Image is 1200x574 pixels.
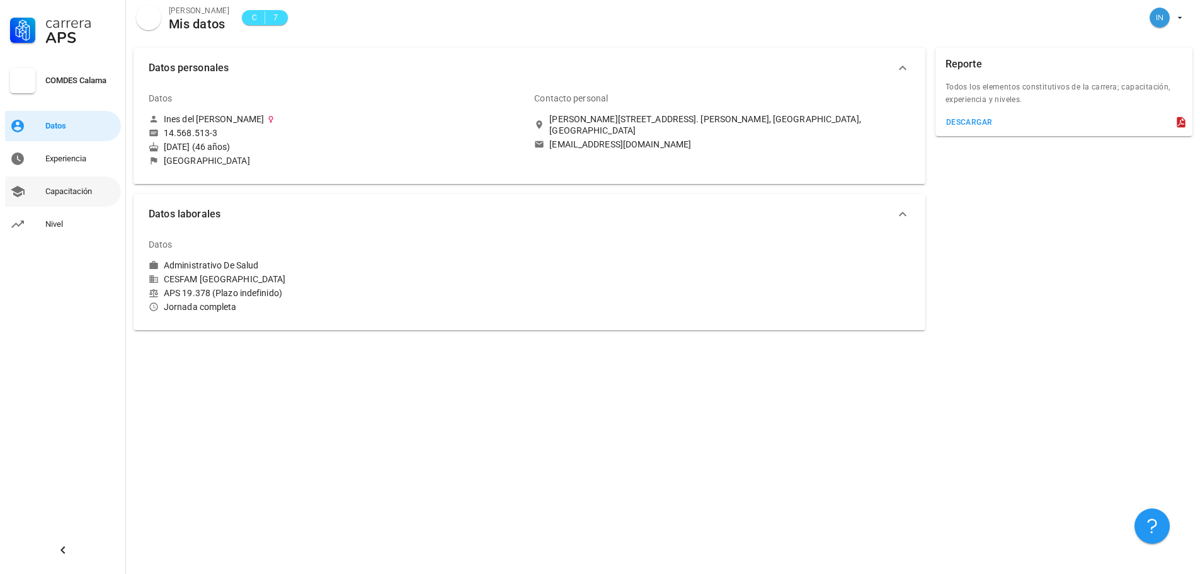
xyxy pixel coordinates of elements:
div: 14.568.513-3 [164,127,217,139]
button: Datos laborales [134,194,925,234]
a: [EMAIL_ADDRESS][DOMAIN_NAME] [534,139,910,150]
div: Ines del [PERSON_NAME] [164,113,264,125]
a: [PERSON_NAME][STREET_ADDRESS]. [PERSON_NAME], [GEOGRAPHIC_DATA], [GEOGRAPHIC_DATA] [534,113,910,136]
a: Datos [5,111,121,141]
div: Todos los elementos constitutivos de la carrera; capacitación, experiencia y niveles. [935,81,1192,113]
div: Datos [45,121,116,131]
button: Datos personales [134,48,925,88]
div: Datos [149,83,173,113]
div: Mis datos [169,17,229,31]
span: Datos personales [149,59,895,77]
div: Carrera [45,15,116,30]
div: [DATE] (46 años) [149,141,524,152]
button: descargar [940,113,998,131]
div: Datos [149,229,173,260]
div: [PERSON_NAME][STREET_ADDRESS]. [PERSON_NAME], [GEOGRAPHIC_DATA], [GEOGRAPHIC_DATA] [549,113,910,136]
div: [GEOGRAPHIC_DATA] [164,155,250,166]
div: Jornada completa [149,301,524,313]
div: CESFAM [GEOGRAPHIC_DATA] [149,273,524,285]
div: Nivel [45,219,116,229]
span: 7 [270,11,280,24]
div: avatar [1150,8,1170,28]
div: Reporte [946,48,982,81]
div: Experiencia [45,154,116,164]
div: [PERSON_NAME] [169,4,229,17]
a: Nivel [5,209,121,239]
span: Datos laborales [149,205,895,223]
div: descargar [946,118,993,127]
div: APS 19.378 (Plazo indefinido) [149,287,524,299]
a: Capacitación [5,176,121,207]
div: COMDES Calama [45,76,116,86]
div: Capacitación [45,187,116,197]
span: C [249,11,260,24]
div: Administrativo De Salud [164,260,258,271]
div: APS [45,30,116,45]
div: [EMAIL_ADDRESS][DOMAIN_NAME] [549,139,691,150]
div: avatar [136,5,161,30]
a: Experiencia [5,144,121,174]
div: Contacto personal [534,83,608,113]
